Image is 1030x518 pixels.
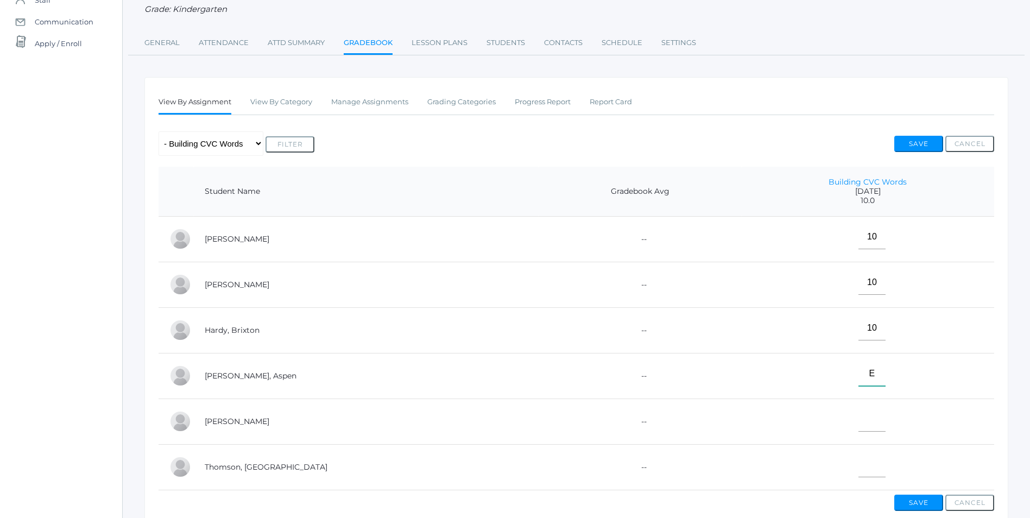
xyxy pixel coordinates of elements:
[35,11,93,33] span: Communication
[159,91,231,115] a: View By Assignment
[661,32,696,54] a: Settings
[266,136,314,153] button: Filter
[427,91,496,113] a: Grading Categories
[539,307,742,353] td: --
[169,456,191,478] div: Everest Thomson
[945,495,994,511] button: Cancel
[169,319,191,341] div: Brixton Hardy
[602,32,642,54] a: Schedule
[829,177,907,187] a: Building CVC Words
[169,274,191,295] div: Nolan Gagen
[169,228,191,250] div: Abigail Backstrom
[344,32,393,55] a: Gradebook
[194,167,539,217] th: Student Name
[144,3,1008,16] div: Grade: Kindergarten
[205,234,269,244] a: [PERSON_NAME]
[205,280,269,289] a: [PERSON_NAME]
[539,167,742,217] th: Gradebook Avg
[169,410,191,432] div: Nico Hurley
[205,325,260,335] a: Hardy, Brixton
[250,91,312,113] a: View By Category
[753,196,983,205] span: 10.0
[945,136,994,152] button: Cancel
[544,32,583,54] a: Contacts
[590,91,632,113] a: Report Card
[205,371,296,381] a: [PERSON_NAME], Aspen
[268,32,325,54] a: Attd Summary
[539,216,742,262] td: --
[205,462,327,472] a: Thomson, [GEOGRAPHIC_DATA]
[539,353,742,399] td: --
[539,399,742,444] td: --
[169,365,191,387] div: Aspen Hemingway
[753,187,983,196] span: [DATE]
[144,32,180,54] a: General
[486,32,525,54] a: Students
[894,136,943,152] button: Save
[35,33,82,54] span: Apply / Enroll
[539,444,742,490] td: --
[412,32,467,54] a: Lesson Plans
[894,495,943,511] button: Save
[205,416,269,426] a: [PERSON_NAME]
[331,91,408,113] a: Manage Assignments
[515,91,571,113] a: Progress Report
[199,32,249,54] a: Attendance
[539,262,742,307] td: --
